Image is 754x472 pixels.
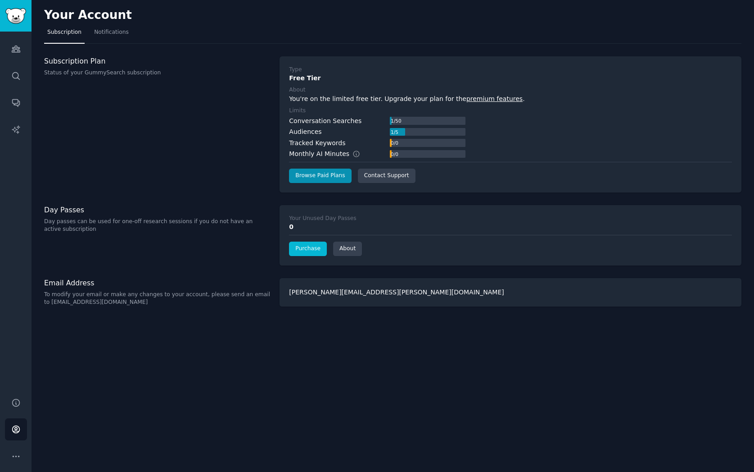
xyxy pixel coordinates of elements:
a: Browse Paid Plans [289,169,351,183]
div: Your Unused Day Passes [289,215,356,223]
a: Notifications [91,25,132,44]
a: About [333,242,362,256]
div: Type [289,66,302,74]
a: Contact Support [358,169,415,183]
div: Monthly AI Minutes [289,149,370,159]
a: premium features [466,95,523,102]
div: [PERSON_NAME][EMAIL_ADDRESS][PERSON_NAME][DOMAIN_NAME] [280,278,741,307]
h3: Day Passes [44,205,270,215]
span: Notifications [94,28,129,37]
h3: Email Address [44,278,270,288]
div: About [289,86,305,94]
h3: Subscription Plan [44,56,270,66]
img: GummySearch logo [5,8,26,24]
p: Day passes can be used for one-off research sessions if you do not have an active subscription [44,218,270,234]
div: 0 [289,222,732,232]
div: Free Tier [289,73,732,83]
div: 1 / 50 [390,117,402,125]
div: Audiences [289,127,321,137]
div: 1 / 5 [390,128,399,136]
h2: Your Account [44,8,132,23]
div: 0 / 0 [390,139,399,147]
div: 0 / 0 [390,150,399,158]
a: Purchase [289,242,327,256]
div: Conversation Searches [289,116,361,126]
span: Subscription [47,28,81,37]
a: Subscription [44,25,85,44]
div: Tracked Keywords [289,138,345,148]
div: You're on the limited free tier. Upgrade your plan for the . [289,94,732,104]
p: Status of your GummySearch subscription [44,69,270,77]
p: To modify your email or make any changes to your account, please send an email to [EMAIL_ADDRESS]... [44,291,270,307]
div: Limits [289,107,306,115]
